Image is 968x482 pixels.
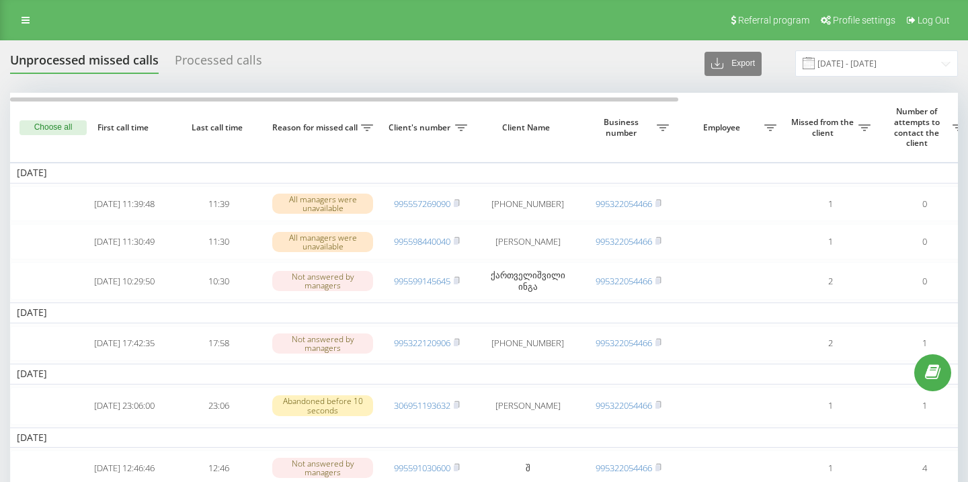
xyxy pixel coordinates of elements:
[596,462,652,474] a: 995322054466
[738,15,809,26] span: Referral program
[783,326,877,362] td: 2
[77,326,171,362] td: [DATE] 17:42:35
[394,198,450,210] a: 995557269090
[171,262,266,300] td: 10:30
[394,399,450,411] a: 306951193632
[272,232,373,252] div: All managers were unavailable
[922,406,955,438] iframe: Intercom live chat
[596,235,652,247] a: 995322054466
[171,326,266,362] td: 17:58
[272,194,373,214] div: All managers were unavailable
[77,224,171,259] td: [DATE] 11:30:49
[10,53,159,74] div: Unprocessed missed calls
[474,186,581,222] td: [PHONE_NUMBER]
[272,271,373,291] div: Not answered by managers
[394,275,450,287] a: 995599145645
[682,122,764,133] span: Employee
[783,262,877,300] td: 2
[394,235,450,247] a: 995598440040
[790,117,858,138] span: Missed from the client
[783,224,877,259] td: 1
[171,224,266,259] td: 11:30
[588,117,657,138] span: Business number
[596,337,652,349] a: 995322054466
[77,262,171,300] td: [DATE] 10:29:50
[783,387,877,425] td: 1
[833,15,895,26] span: Profile settings
[474,326,581,362] td: [PHONE_NUMBER]
[783,186,877,222] td: 1
[171,387,266,425] td: 23:06
[77,186,171,222] td: [DATE] 11:39:48
[394,462,450,474] a: 995591030600
[182,122,255,133] span: Last call time
[77,387,171,425] td: [DATE] 23:06:00
[175,53,262,74] div: Processed calls
[918,15,950,26] span: Log Out
[596,198,652,210] a: 995322054466
[272,458,373,478] div: Not answered by managers
[596,399,652,411] a: 995322054466
[272,122,361,133] span: Reason for missed call
[474,387,581,425] td: [PERSON_NAME]
[474,224,581,259] td: [PERSON_NAME]
[272,333,373,354] div: Not answered by managers
[394,337,450,349] a: 995322120906
[474,262,581,300] td: ქართველიშვილი ინგა
[387,122,455,133] span: Client's number
[19,120,87,135] button: Choose all
[884,106,953,148] span: Number of attempts to contact the client
[704,52,762,76] button: Export
[171,186,266,222] td: 11:39
[88,122,161,133] span: First call time
[485,122,570,133] span: Client Name
[596,275,652,287] a: 995322054466
[272,395,373,415] div: Abandoned before 10 seconds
